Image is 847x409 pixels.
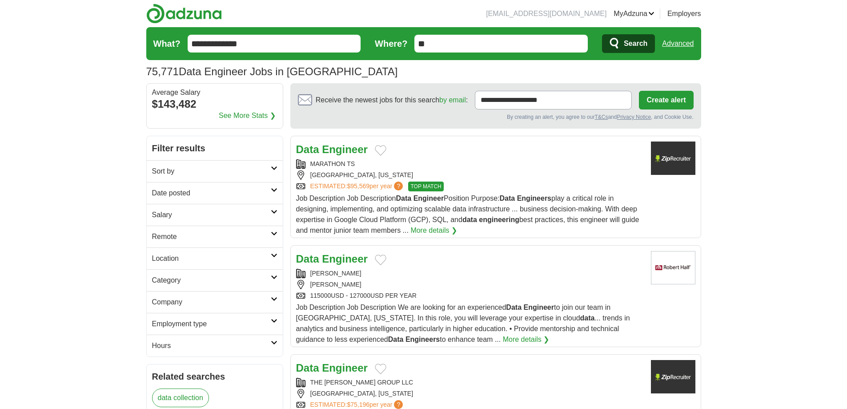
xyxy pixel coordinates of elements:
[152,166,271,177] h2: Sort by
[651,251,695,284] img: Robert Half logo
[146,64,179,80] span: 75,771
[347,401,369,408] span: $75,196
[296,304,630,343] span: Job Description Job Description We are looking for an experienced to join our team in [GEOGRAPHIC...
[152,319,271,329] h2: Employment type
[152,370,277,383] h2: Related searches
[152,89,277,96] div: Average Salary
[639,91,693,109] button: Create alert
[651,360,695,393] img: Company logo
[394,400,403,409] span: ?
[322,253,368,265] strong: Engineer
[296,362,319,374] strong: Data
[394,182,403,190] span: ?
[152,340,271,351] h2: Hours
[322,362,368,374] strong: Engineer
[375,145,386,156] button: Add to favorite jobs
[662,35,694,53] a: Advanced
[296,170,644,180] div: [GEOGRAPHIC_DATA], [US_STATE]
[147,226,283,247] a: Remote
[296,194,639,234] span: Job Description Job Description Position Purpose: play a critical role in designing, implementing...
[617,114,651,120] a: Privacy Notice
[147,335,283,356] a: Hours
[375,37,407,50] label: Where?
[219,110,276,121] a: See More Stats ❯
[594,114,608,120] a: T&Cs
[624,35,647,53] span: Search
[322,143,368,155] strong: Engineer
[147,247,283,269] a: Location
[147,204,283,226] a: Salary
[146,65,398,77] h1: Data Engineer Jobs in [GEOGRAPHIC_DATA]
[517,194,551,202] strong: Engineers
[147,182,283,204] a: Date posted
[602,34,655,53] button: Search
[651,142,695,175] img: Company logo
[375,364,386,374] button: Add to favorite jobs
[152,275,271,286] h2: Category
[462,216,477,223] strong: data
[152,210,271,220] h2: Salary
[347,182,369,190] span: $95,569
[614,8,654,19] a: MyAdzuna
[147,269,283,291] a: Category
[152,253,271,264] h2: Location
[667,8,701,19] a: Employers
[310,182,405,191] a: ESTIMATED:$95,569per year?
[147,313,283,335] a: Employment type
[152,231,271,242] h2: Remote
[580,314,595,322] strong: data
[375,255,386,265] button: Add to favorite jobs
[152,389,209,407] a: data collection
[152,96,277,112] div: $143,482
[479,216,519,223] strong: engineering
[147,136,283,160] h2: Filter results
[506,304,522,311] strong: Data
[396,194,412,202] strong: Data
[439,96,466,104] a: by email
[296,280,644,289] div: [PERSON_NAME]
[523,304,554,311] strong: Engineer
[405,336,440,343] strong: Engineers
[296,389,644,398] div: [GEOGRAPHIC_DATA], [US_STATE]
[296,143,368,155] a: Data Engineer
[486,8,606,19] li: [EMAIL_ADDRESS][DOMAIN_NAME]
[296,378,644,387] div: THE [PERSON_NAME] GROUP LLC
[388,336,404,343] strong: Data
[310,270,361,277] a: [PERSON_NAME]
[296,253,319,265] strong: Data
[316,95,468,105] span: Receive the newest jobs for this search :
[152,297,271,308] h2: Company
[413,194,444,202] strong: Engineer
[296,362,368,374] a: Data Engineer
[147,291,283,313] a: Company
[296,143,319,155] strong: Data
[146,4,222,24] img: Adzuna logo
[410,225,457,236] a: More details ❯
[296,291,644,300] div: 115000USD - 127000USD PER YEAR
[153,37,181,50] label: What?
[296,253,368,265] a: Data Engineer
[408,182,443,191] span: TOP MATCH
[147,160,283,182] a: Sort by
[296,159,644,169] div: MARATHON TS
[503,334,550,345] a: More details ❯
[500,194,515,202] strong: Data
[298,113,694,121] div: By creating an alert, you agree to our and , and Cookie Use.
[152,188,271,198] h2: Date posted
